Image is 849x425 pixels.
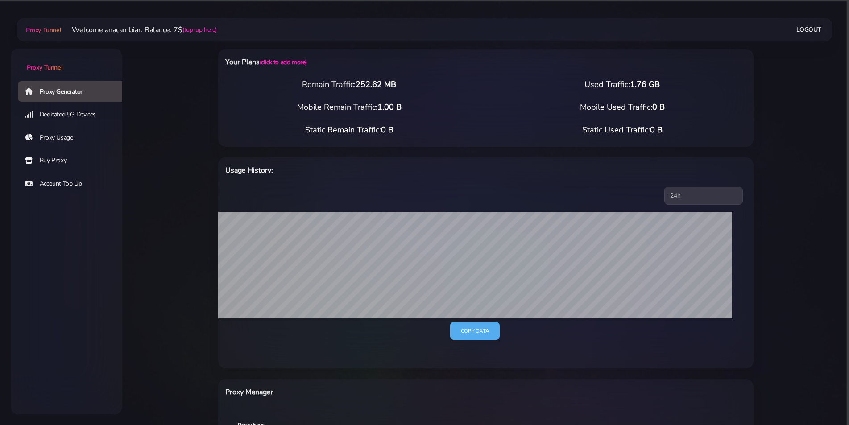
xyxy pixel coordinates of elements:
[213,124,486,136] div: Static Remain Traffic:
[18,128,129,148] a: Proxy Usage
[18,81,129,102] a: Proxy Generator
[11,49,122,72] a: Proxy Tunnel
[260,58,307,66] a: (click to add more)
[18,104,129,125] a: Dedicated 5G Devices
[213,101,486,113] div: Mobile Remain Traffic:
[182,25,217,34] a: (top-up here)
[630,79,660,90] span: 1.76 GB
[225,165,525,176] h6: Usage History:
[796,21,821,38] a: Logout
[450,322,500,340] a: Copy data
[381,124,393,135] span: 0 B
[486,101,759,113] div: Mobile Used Traffic:
[486,78,759,91] div: Used Traffic:
[26,26,61,34] span: Proxy Tunnel
[806,382,838,414] iframe: Webchat Widget
[377,102,402,112] span: 1.00 B
[652,102,665,112] span: 0 B
[486,124,759,136] div: Static Used Traffic:
[225,386,525,398] h6: Proxy Manager
[213,78,486,91] div: Remain Traffic:
[24,23,61,37] a: Proxy Tunnel
[225,56,525,68] h6: Your Plans
[18,150,129,171] a: Buy Proxy
[650,124,663,135] span: 0 B
[356,79,396,90] span: 252.62 MB
[27,63,62,72] span: Proxy Tunnel
[18,173,129,194] a: Account Top Up
[61,25,217,35] li: Welcome anacambiar. Balance: 7$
